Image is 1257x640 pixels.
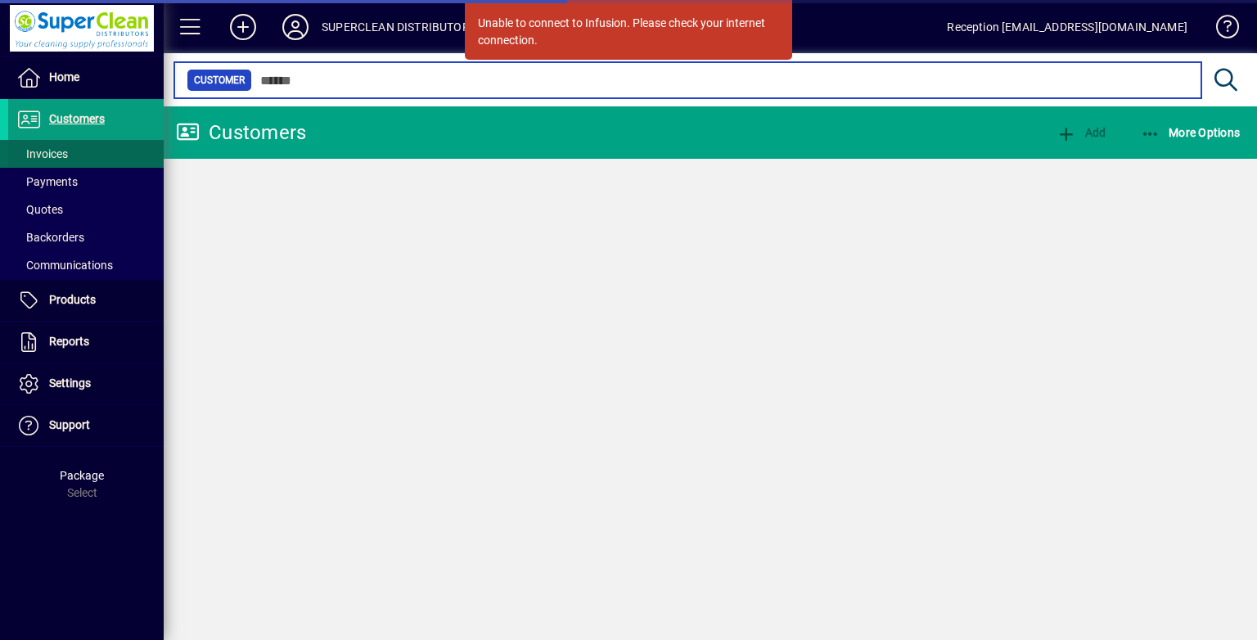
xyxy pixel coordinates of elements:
[1141,126,1241,139] span: More Options
[176,119,306,146] div: Customers
[49,418,90,431] span: Support
[16,231,84,244] span: Backorders
[16,203,63,216] span: Quotes
[16,147,68,160] span: Invoices
[8,322,164,363] a: Reports
[8,168,164,196] a: Payments
[1057,126,1106,139] span: Add
[16,259,113,272] span: Communications
[49,376,91,390] span: Settings
[8,405,164,446] a: Support
[49,293,96,306] span: Products
[8,140,164,168] a: Invoices
[8,251,164,279] a: Communications
[8,57,164,98] a: Home
[16,175,78,188] span: Payments
[947,14,1187,40] div: Reception [EMAIL_ADDRESS][DOMAIN_NAME]
[217,12,269,42] button: Add
[1204,3,1237,56] a: Knowledge Base
[49,70,79,83] span: Home
[8,223,164,251] a: Backorders
[194,72,245,88] span: Customer
[49,112,105,125] span: Customers
[1137,118,1245,147] button: More Options
[8,363,164,404] a: Settings
[8,280,164,321] a: Products
[60,469,104,482] span: Package
[8,196,164,223] a: Quotes
[1052,118,1110,147] button: Add
[322,14,476,40] div: SUPERCLEAN DISTRIBUTORS
[49,335,89,348] span: Reports
[269,12,322,42] button: Profile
